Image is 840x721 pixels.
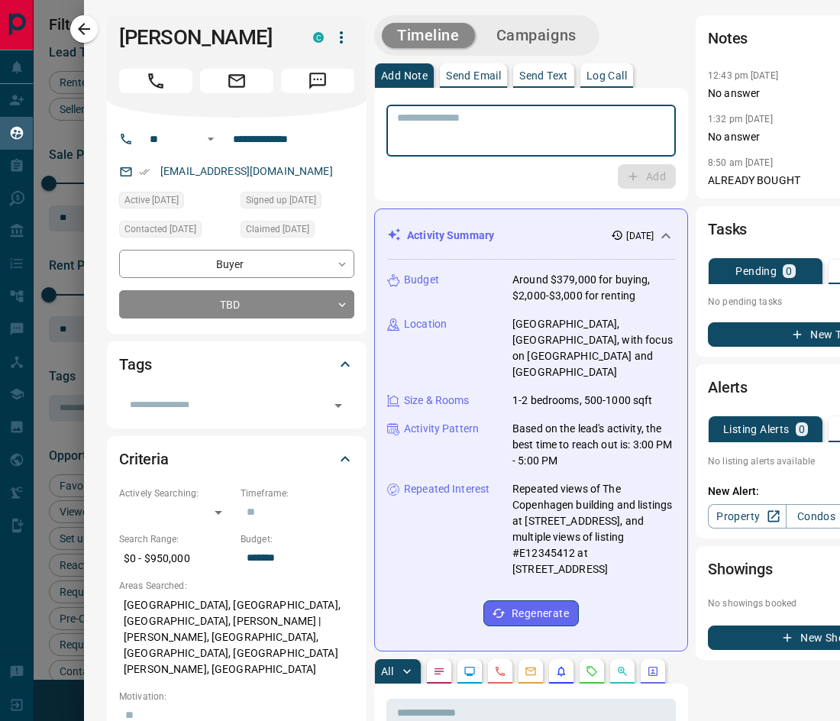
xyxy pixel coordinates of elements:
svg: Notes [433,665,445,677]
button: Campaigns [481,23,592,48]
h2: Notes [708,26,748,50]
h2: Tasks [708,217,747,241]
svg: Agent Actions [647,665,659,677]
p: 1:32 pm [DATE] [708,114,773,124]
p: Actively Searching: [119,487,233,500]
svg: Calls [494,665,506,677]
p: Repeated views of The Copenhagen building and listings at [STREET_ADDRESS], and multiple views of... [512,481,675,577]
h2: Showings [708,557,773,581]
p: 12:43 pm [DATE] [708,70,778,81]
p: Add Note [381,70,428,81]
div: Activity Summary[DATE] [387,221,675,250]
p: Location [404,316,447,332]
p: 1-2 bedrooms, 500-1000 sqft [512,393,653,409]
p: Timeframe: [241,487,354,500]
p: Around $379,000 for buying, $2,000-$3,000 for renting [512,272,675,304]
svg: Opportunities [616,665,628,677]
span: Call [119,69,192,93]
a: [EMAIL_ADDRESS][DOMAIN_NAME] [160,165,333,177]
p: [DATE] [626,229,654,243]
svg: Requests [586,665,598,677]
p: [GEOGRAPHIC_DATA], [GEOGRAPHIC_DATA], with focus on [GEOGRAPHIC_DATA] and [GEOGRAPHIC_DATA] [512,316,675,380]
p: Based on the lead's activity, the best time to reach out is: 3:00 PM - 5:00 PM [512,421,675,469]
span: Contacted [DATE] [124,221,196,237]
p: 0 [799,424,805,435]
p: 8:50 am [DATE] [708,157,773,168]
p: All [381,666,393,677]
p: Pending [735,266,777,276]
span: Message [281,69,354,93]
div: Tags [119,346,354,383]
p: Search Range: [119,532,233,546]
h1: [PERSON_NAME] [119,25,290,50]
p: Areas Searched: [119,579,354,593]
div: Fri Sep 12 2025 [119,221,233,242]
p: $0 - $950,000 [119,546,233,571]
h2: Criteria [119,447,169,471]
p: 0 [786,266,792,276]
div: Sun Apr 23 2017 [241,192,354,213]
div: Mon May 15 2023 [241,221,354,242]
div: Thu Sep 04 2025 [119,192,233,213]
p: Send Email [446,70,501,81]
button: Open [202,130,220,148]
div: Buyer [119,250,354,278]
span: Email [200,69,273,93]
p: Listing Alerts [723,424,790,435]
span: Active [DATE] [124,192,179,208]
span: Claimed [DATE] [246,221,309,237]
p: Repeated Interest [404,481,489,497]
h2: Tags [119,352,151,377]
p: Budget: [241,532,354,546]
p: Activity Pattern [404,421,479,437]
svg: Lead Browsing Activity [464,665,476,677]
p: Budget [404,272,439,288]
a: Property [708,504,787,529]
button: Timeline [382,23,475,48]
p: Log Call [586,70,627,81]
svg: Listing Alerts [555,665,567,677]
button: Open [328,395,349,416]
p: Send Text [519,70,568,81]
p: Size & Rooms [404,393,470,409]
svg: Email Verified [139,167,150,177]
h2: Alerts [708,375,748,399]
p: [GEOGRAPHIC_DATA], [GEOGRAPHIC_DATA], [GEOGRAPHIC_DATA], [PERSON_NAME] | [PERSON_NAME], [GEOGRAPH... [119,593,354,682]
p: Activity Summary [407,228,494,244]
div: TBD [119,290,354,318]
span: Signed up [DATE] [246,192,316,208]
svg: Emails [525,665,537,677]
button: Regenerate [483,600,579,626]
div: condos.ca [313,32,324,43]
div: Criteria [119,441,354,477]
p: Motivation: [119,690,354,703]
